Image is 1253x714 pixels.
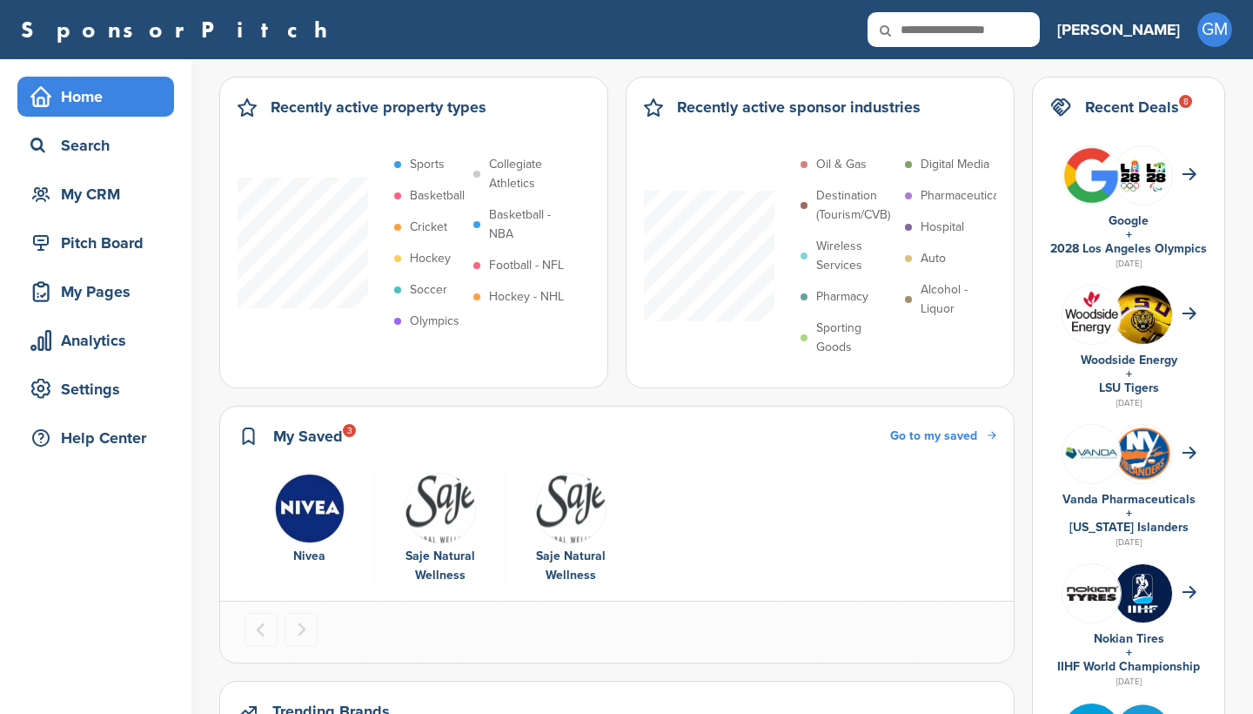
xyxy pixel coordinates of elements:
[1062,286,1121,344] img: Ocijbudy 400x400
[410,155,445,174] p: Sports
[890,428,977,443] span: Go to my saved
[410,218,447,237] p: Cricket
[816,155,867,174] p: Oil & Gas
[17,77,174,117] a: Home
[677,95,921,119] h2: Recently active sponsor industries
[1126,645,1132,660] a: +
[1094,631,1164,646] a: Nokian Tires
[17,418,174,458] a: Help Center
[375,473,506,586] div: 2 of 3
[405,473,476,544] img: Saje (retailer) logo
[489,205,569,244] p: Basketball - NBA
[1114,564,1172,623] img: Zskrbj6 400x400
[17,125,174,165] a: Search
[1114,146,1172,205] img: Csrq75nh 400x400
[1085,95,1179,119] h2: Recent Deals
[1050,256,1207,272] div: [DATE]
[21,18,338,41] a: SponsorPitch
[921,155,989,174] p: Digital Media
[514,547,627,585] div: Saje Natural Wellness
[816,186,896,225] p: Destination (Tourism/CVB)
[535,473,606,544] img: Saje (retailer) logo
[1114,286,1172,344] img: 1a 93ble 400x400
[890,427,996,446] a: Go to my saved
[816,287,868,306] p: Pharmacy
[1057,659,1200,674] a: IIHF World Championship
[410,249,451,268] p: Hockey
[1062,492,1196,507] a: Vanda Pharmaceuticals
[489,287,564,306] p: Hockey - NHL
[26,276,174,307] div: My Pages
[26,422,174,454] div: Help Center
[1099,381,1159,395] a: LSU Tigers
[1179,95,1192,108] div: 8
[271,95,486,119] h2: Recently active property types
[1126,227,1132,242] a: +
[816,319,896,357] p: Sporting Goods
[1050,674,1207,690] div: [DATE]
[1050,395,1207,411] div: [DATE]
[410,280,447,300] p: Soccer
[17,272,174,312] a: My Pages
[384,547,496,585] div: Saje Natural Wellness
[1062,425,1121,483] img: 8shs2v5q 400x400
[1069,520,1189,535] a: [US_STATE] Islanders
[26,130,174,161] div: Search
[1126,506,1132,521] a: +
[514,473,627,586] a: Saje (retailer) logo Saje Natural Wellness
[26,325,174,356] div: Analytics
[26,178,174,210] div: My CRM
[506,473,636,586] div: 3 of 3
[1081,353,1177,367] a: Woodside Energy
[410,312,459,331] p: Olympics
[245,473,375,586] div: 1 of 3
[17,320,174,360] a: Analytics
[17,174,174,214] a: My CRM
[1062,146,1121,205] img: Bwupxdxo 400x400
[273,424,343,448] h2: My Saved
[1050,535,1207,550] div: [DATE]
[1062,564,1121,623] img: Leqgnoiz 400x400
[285,613,318,646] button: Next slide
[1057,10,1180,49] a: [PERSON_NAME]
[489,155,569,193] p: Collegiate Athletics
[26,227,174,259] div: Pitch Board
[343,424,356,437] div: 3
[1114,426,1172,482] img: Open uri20141112 64162 1syu8aw?1415807642
[489,256,564,275] p: Football - NFL
[921,249,946,268] p: Auto
[17,223,174,263] a: Pitch Board
[253,473,365,567] a: Data Nivea
[245,613,278,646] button: Previous slide
[1109,213,1149,228] a: Google
[921,186,1002,205] p: Pharmaceutical
[1050,241,1207,256] a: 2028 Los Angeles Olympics
[384,473,496,586] a: Saje (retailer) logo Saje Natural Wellness
[17,369,174,409] a: Settings
[26,374,174,405] div: Settings
[1057,17,1180,42] h3: [PERSON_NAME]
[816,237,896,275] p: Wireless Services
[921,280,1001,319] p: Alcohol - Liquor
[921,218,964,237] p: Hospital
[410,186,465,205] p: Basketball
[274,473,345,544] img: Data
[253,547,365,566] div: Nivea
[26,81,174,112] div: Home
[1197,12,1232,47] span: GM
[1126,367,1132,381] a: +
